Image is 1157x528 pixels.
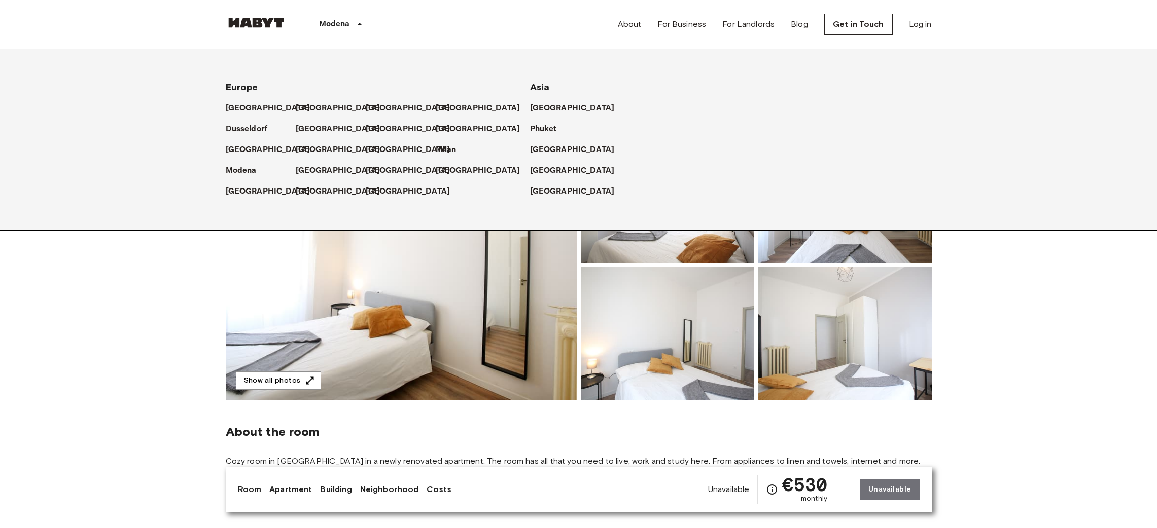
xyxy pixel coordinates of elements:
p: [GEOGRAPHIC_DATA] [436,102,520,115]
p: [GEOGRAPHIC_DATA] [530,144,615,156]
img: Marketing picture of unit IT-22-001-017-03H [226,130,577,400]
img: Picture of unit IT-22-001-017-03H [581,267,754,400]
a: [GEOGRAPHIC_DATA] [296,144,391,156]
a: [GEOGRAPHIC_DATA] [530,165,625,177]
img: Picture of unit IT-22-001-017-03H [758,267,932,400]
span: monthly [801,494,827,504]
a: [GEOGRAPHIC_DATA] [226,102,321,115]
a: Costs [427,483,451,496]
a: Modena [226,165,267,177]
span: Cozy room in [GEOGRAPHIC_DATA] in a newly renovated apartment. The room has all that you need to ... [226,456,932,467]
a: Get in Touch [824,14,893,35]
p: [GEOGRAPHIC_DATA] [366,144,450,156]
a: Apartment [269,483,312,496]
a: [GEOGRAPHIC_DATA] [366,185,461,198]
p: [GEOGRAPHIC_DATA] [296,144,380,156]
p: [GEOGRAPHIC_DATA] [530,185,615,198]
a: Room [238,483,262,496]
p: [GEOGRAPHIC_DATA] [530,165,615,177]
p: [GEOGRAPHIC_DATA] [366,165,450,177]
span: Asia [530,82,550,93]
p: [GEOGRAPHIC_DATA] [436,165,520,177]
span: About the room [226,424,932,439]
a: [GEOGRAPHIC_DATA] [530,144,625,156]
span: Europe [226,82,258,93]
a: Building [320,483,352,496]
a: [GEOGRAPHIC_DATA] [296,165,391,177]
a: [GEOGRAPHIC_DATA] [530,185,625,198]
p: [GEOGRAPHIC_DATA] [296,123,380,135]
a: About [618,18,642,30]
a: [GEOGRAPHIC_DATA] [296,123,391,135]
p: [GEOGRAPHIC_DATA] [366,185,450,198]
p: [GEOGRAPHIC_DATA] [296,165,380,177]
a: Dusseldorf [226,123,278,135]
a: [GEOGRAPHIC_DATA] [436,102,531,115]
a: For Business [657,18,706,30]
p: Modena [226,165,257,177]
p: Dusseldorf [226,123,268,135]
p: [GEOGRAPHIC_DATA] [436,123,520,135]
button: Show all photos [236,371,321,390]
p: [GEOGRAPHIC_DATA] [226,185,310,198]
span: Unavailable [708,484,750,495]
p: [GEOGRAPHIC_DATA] [366,123,450,135]
a: [GEOGRAPHIC_DATA] [366,123,461,135]
p: [GEOGRAPHIC_DATA] [296,102,380,115]
a: [GEOGRAPHIC_DATA] [296,102,391,115]
p: [GEOGRAPHIC_DATA] [226,102,310,115]
span: €530 [782,475,827,494]
p: [GEOGRAPHIC_DATA] [226,144,310,156]
p: Phuket [530,123,557,135]
svg: Check cost overview for full price breakdown. Please note that discounts apply to new joiners onl... [766,483,778,496]
p: [GEOGRAPHIC_DATA] [530,102,615,115]
p: [GEOGRAPHIC_DATA] [296,185,380,198]
p: [GEOGRAPHIC_DATA] [366,102,450,115]
a: [GEOGRAPHIC_DATA] [436,165,531,177]
a: [GEOGRAPHIC_DATA] [226,144,321,156]
a: [GEOGRAPHIC_DATA] [296,185,391,198]
a: For Landlords [722,18,775,30]
a: [GEOGRAPHIC_DATA] [530,102,625,115]
a: [GEOGRAPHIC_DATA] [436,123,531,135]
p: Modena [319,18,350,30]
a: [GEOGRAPHIC_DATA] [366,102,461,115]
a: [GEOGRAPHIC_DATA] [226,185,321,198]
a: Blog [791,18,808,30]
a: Log in [909,18,932,30]
a: [GEOGRAPHIC_DATA] [366,165,461,177]
a: Neighborhood [360,483,419,496]
a: Phuket [530,123,567,135]
img: Habyt [226,18,287,28]
a: [GEOGRAPHIC_DATA] [366,144,461,156]
p: Milan [436,144,457,156]
a: Milan [436,144,467,156]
